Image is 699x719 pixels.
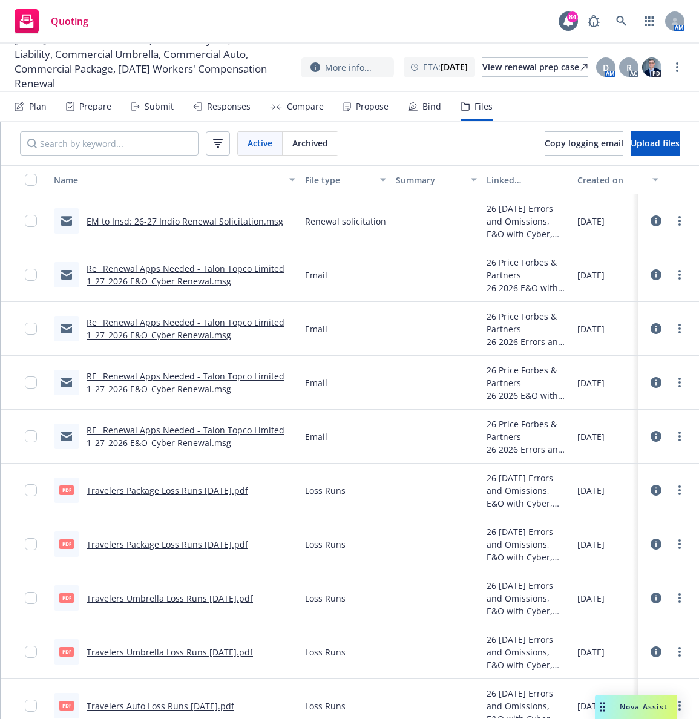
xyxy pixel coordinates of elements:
a: more [672,483,687,497]
a: more [672,214,687,228]
div: Files [474,102,493,111]
span: [DATE] [577,484,605,497]
a: Re_ Renewal Apps Needed - Talon Topco Limited 1_27_2026 E&O_Cyber Renewal.msg [87,263,284,287]
div: Bind [422,102,441,111]
div: 26 [DATE] Errors and Omissions, E&O with Cyber, Product Liability, Commercial Umbrella, Commercia... [487,633,568,671]
a: Travelers Auto Loss Runs [DATE].pdf [87,700,234,712]
a: Switch app [637,9,661,33]
input: Toggle Row Selected [25,376,37,389]
span: Renewal solicitation [305,215,386,228]
a: more [672,537,687,551]
a: Talon Topco Limited [15,91,82,102]
input: Toggle Row Selected [25,323,37,335]
div: 26 2026 Errors and Omissions - Excess | $5M xs $5M [487,443,568,456]
input: Toggle Row Selected [25,646,37,658]
span: Quoting plan [148,91,191,102]
span: Quoting [51,16,88,26]
button: Summary [391,165,482,194]
div: 84 [567,10,578,21]
a: more [672,429,687,444]
div: 26 Price Forbes & Partners [487,256,568,281]
input: Toggle Row Selected [25,592,37,604]
button: Linked associations [482,165,573,194]
input: Toggle Row Selected [25,700,37,712]
span: pdf [59,701,74,710]
a: EM to Insd: 26-27 Indio Renewal Solicitation.msg [87,215,283,227]
span: ETA : [423,61,468,73]
span: [DATE] [577,646,605,658]
a: Travelers Umbrella Loss Runs [DATE].pdf [87,646,253,658]
span: pdf [59,485,74,494]
button: Created on [573,165,663,194]
div: Drag to move [595,695,610,719]
div: Name [54,174,282,186]
a: Travelers Package Loss Runs [DATE].pdf [87,539,248,550]
a: more [672,375,687,390]
span: [DATE] [577,430,605,443]
div: 26 2026 E&O with Cyber - Primary $5M [487,281,568,294]
div: Summary [396,174,464,186]
span: [DATE] [577,215,605,228]
a: more [672,645,687,659]
span: Upload files [631,137,680,149]
span: Email [305,323,327,335]
button: Upload files [631,131,680,156]
input: Toggle Row Selected [25,484,37,496]
div: 26 Price Forbes & Partners [487,310,568,335]
div: Submit [145,102,174,111]
div: Plan [29,102,47,111]
span: Nova Assist [620,701,668,712]
div: 26 2026 Errors and Omissions - Excess | $5M xs $5M [487,335,568,348]
div: Prepare [79,102,111,111]
div: Responses [207,102,251,111]
span: Loss Runs [305,592,346,605]
button: Copy logging email [545,131,623,156]
input: Toggle Row Selected [25,538,37,550]
a: Travelers Umbrella Loss Runs [DATE].pdf [87,593,253,604]
div: Created on [577,174,645,186]
span: pdf [59,539,74,548]
span: [DATE] [577,376,605,389]
span: pdf [59,593,74,602]
span: [DATE] [577,538,605,551]
input: Search by keyword... [20,131,199,156]
div: 26 [DATE] Errors and Omissions, E&O with Cyber, Product Liability, Commercial Umbrella, Commercia... [487,525,568,563]
span: [DATE] Errors and Omissions, E&O with Cyber, Product Liability, Commercial Umbrella, Commercial A... [15,33,291,91]
span: Archived [292,137,328,149]
a: Quoting [10,4,93,38]
span: R [626,61,632,74]
strong: [DATE] [441,61,468,73]
a: more [672,698,687,713]
div: 26 2026 E&O with Cyber - Primary $5M [487,389,568,402]
a: more [672,268,687,282]
span: Email [305,269,327,281]
a: RE_ Renewal Apps Needed - Talon Topco Limited 1_27_2026 E&O_Cyber Renewal.msg [87,370,284,395]
div: View renewal prep case [482,58,588,76]
a: more [672,321,687,336]
button: Nova Assist [595,695,677,719]
div: 26 [DATE] Errors and Omissions, E&O with Cyber, Product Liability, Commercial Umbrella, Commercia... [487,202,568,240]
span: [DATE] [577,269,605,281]
span: Copy logging email [545,137,623,149]
div: 26 [DATE] Errors and Omissions, E&O with Cyber, Product Liability, Commercial Umbrella, Commercia... [487,471,568,510]
span: Email [305,376,327,389]
a: more [670,60,684,74]
span: Loss Runs [305,646,346,658]
button: Name [49,165,300,194]
a: Search [609,9,634,33]
div: Propose [356,102,389,111]
div: 26 Price Forbes & Partners [487,418,568,443]
input: Toggle Row Selected [25,269,37,281]
input: Toggle Row Selected [25,215,37,227]
a: View renewal prep case [482,57,588,77]
button: More info... [301,57,394,77]
span: D [603,61,609,74]
span: [DATE] [577,700,605,712]
div: 26 [DATE] Errors and Omissions, E&O with Cyber, Product Liability, Commercial Umbrella, Commercia... [487,579,568,617]
span: [DATE] [577,323,605,335]
input: Select all [25,174,37,186]
div: Linked associations [487,174,568,186]
span: Active [248,137,272,149]
span: Loss Runs [305,700,346,712]
a: more [672,591,687,605]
